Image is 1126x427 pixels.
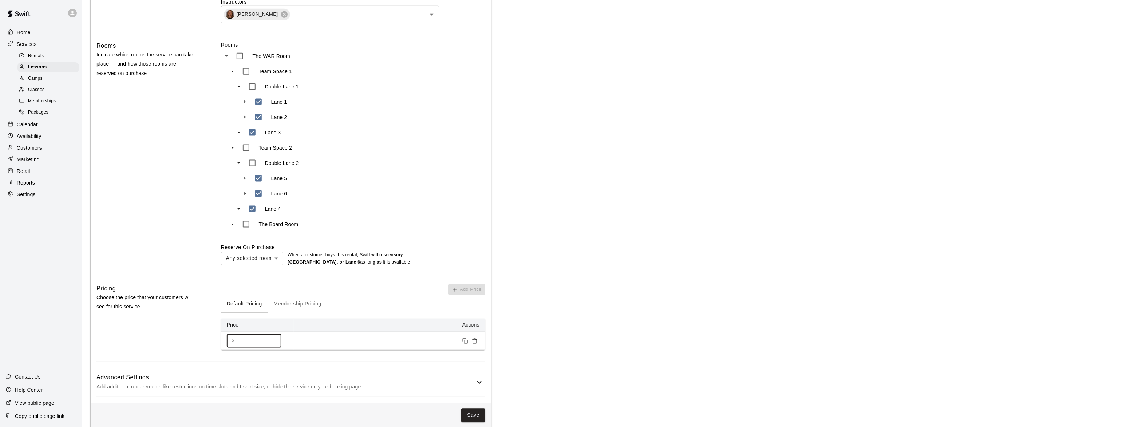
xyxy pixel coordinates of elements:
label: Rooms [221,41,485,48]
a: Marketing [6,154,76,165]
button: Membership Pricing [268,295,327,313]
img: Hayley Pasma [226,10,234,19]
p: Double Lane 1 [265,83,299,90]
a: Classes [17,84,82,96]
div: Packages [17,107,79,118]
div: Hayley Pasma[PERSON_NAME] [224,9,290,20]
p: Copy public page link [15,412,64,420]
button: Open [427,9,437,20]
p: Choose the price that your customers will see for this service [96,293,198,312]
p: Add additional requirements like restrictions on time slots and t-shirt size, or hide the service... [96,383,475,392]
p: The WAR Room [253,52,290,60]
a: Reports [6,177,76,188]
div: Rentals [17,51,79,61]
p: Contact Us [15,373,41,380]
span: Memberships [28,98,56,105]
a: Settings [6,189,76,200]
div: Memberships [17,96,79,106]
th: Actions [294,319,485,332]
button: Remove price [470,336,479,346]
div: Lessons [17,62,79,72]
a: Camps [17,73,82,84]
p: Lane 6 [271,190,287,197]
div: Advanced SettingsAdd additional requirements like restrictions on time slots and t-shirt size, or... [96,368,485,397]
ul: swift facility view [221,48,367,232]
span: [PERSON_NAME] [232,11,283,18]
span: Classes [28,86,44,94]
a: Calendar [6,119,76,130]
p: Team Space 2 [259,144,292,151]
span: Rentals [28,52,44,60]
p: Reports [17,179,35,186]
div: Camps [17,74,79,84]
button: Default Pricing [221,295,268,313]
a: Home [6,27,76,38]
a: Customers [6,142,76,153]
p: Marketing [17,156,40,163]
p: Lane 5 [271,175,287,182]
p: Services [17,40,37,48]
a: Rentals [17,50,82,62]
p: Team Space 1 [259,68,292,75]
p: Lane 4 [265,205,281,213]
h6: Advanced Settings [96,373,475,383]
div: Any selected room [221,252,283,265]
p: Customers [17,144,42,151]
a: Packages [17,107,82,118]
p: Calendar [17,121,38,128]
h6: Pricing [96,284,116,294]
p: View public page [15,399,54,407]
button: Duplicate price [461,336,470,346]
p: $ [232,337,235,345]
span: Camps [28,75,43,82]
p: Availability [17,133,42,140]
p: Settings [17,191,36,198]
p: Double Lane 2 [265,159,299,167]
span: Packages [28,109,48,116]
h6: Rooms [96,41,116,51]
a: Lessons [17,62,82,73]
a: Services [6,39,76,50]
button: Save [461,409,485,422]
th: Price [221,319,294,332]
label: Reserve On Purchase [221,244,275,250]
p: Indicate which rooms the service can take place in, and how those rooms are reserved on purchase [96,50,198,78]
p: Help Center [15,386,43,394]
a: Availability [6,131,76,142]
p: The Board Room [259,221,299,228]
b: any [GEOGRAPHIC_DATA], or Lane 6 [288,253,403,265]
a: Retail [6,166,76,177]
p: Retail [17,167,30,175]
p: Lane 1 [271,98,287,106]
p: When a customer buys this rental , Swift will reserve as long as it is available [288,252,415,266]
p: Lane 3 [265,129,281,136]
a: Memberships [17,96,82,107]
span: Lessons [28,64,47,71]
div: Classes [17,85,79,95]
p: Home [17,29,31,36]
p: Lane 2 [271,114,287,121]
